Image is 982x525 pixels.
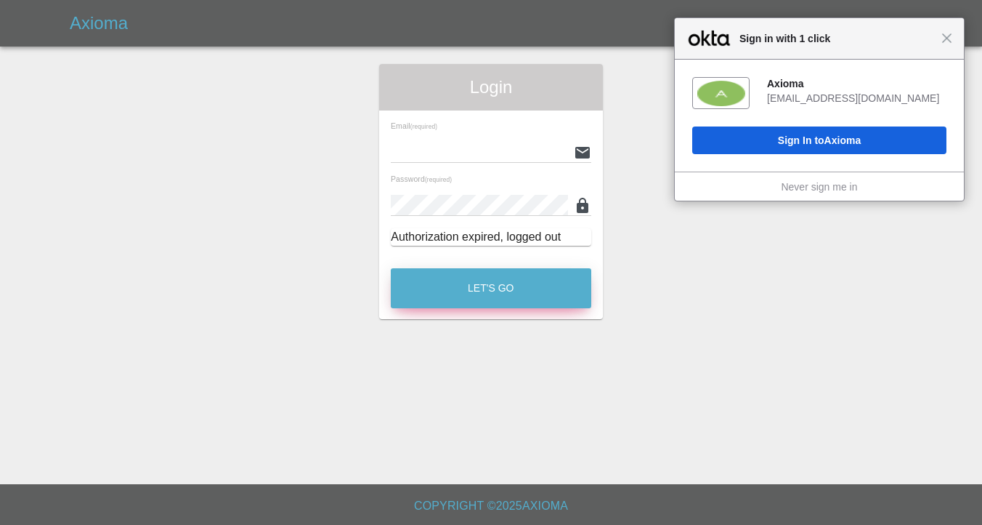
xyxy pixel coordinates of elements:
div: Axioma [767,77,946,90]
div: [EMAIL_ADDRESS][DOMAIN_NAME] [767,92,946,105]
small: (required) [410,124,437,130]
button: Let's Go [391,268,591,308]
span: Email [391,121,437,130]
h5: Axioma [70,12,128,35]
a: Login [918,12,965,34]
span: Login [391,76,591,99]
div: Authorization expired, logged out [391,228,591,246]
span: Password [391,175,452,183]
button: Sign In toAxioma [692,127,946,154]
img: fs0b0w6k0vZhXWMPP357 [697,81,745,106]
h6: Copyright © 2025 Axioma [12,496,970,516]
span: Sign in with 1 click [732,30,941,47]
span: Close [941,33,952,44]
small: (required) [425,177,452,183]
span: Axioma [824,135,861,146]
a: Never sign me in [781,181,857,193]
